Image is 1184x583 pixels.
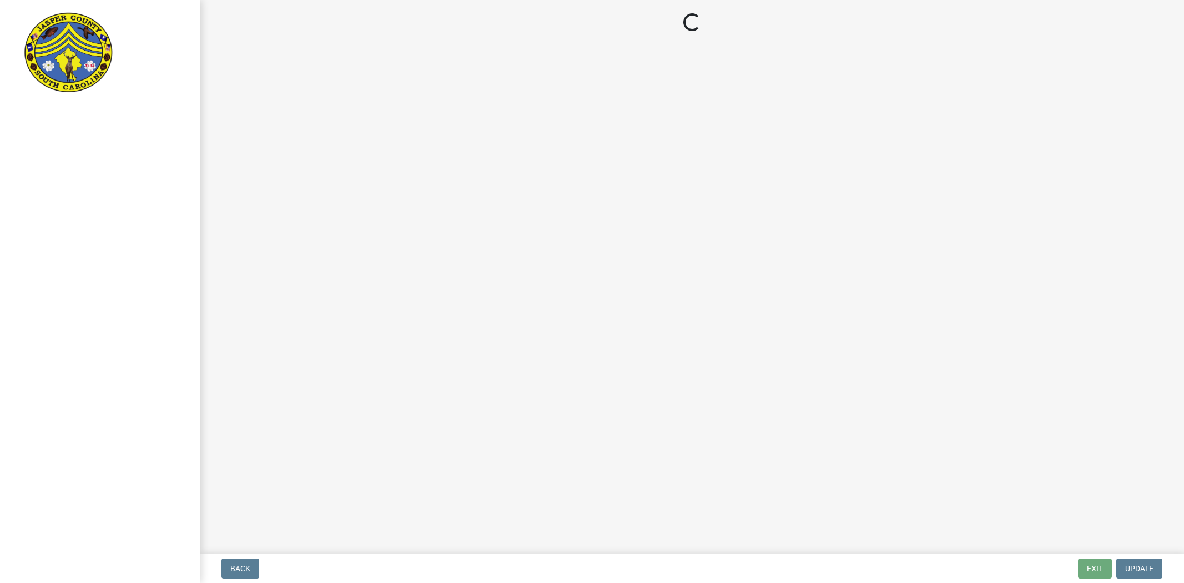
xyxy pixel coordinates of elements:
button: Back [221,559,259,579]
img: Jasper County, South Carolina [22,12,115,95]
button: Exit [1078,559,1112,579]
button: Update [1116,559,1162,579]
span: Back [230,564,250,573]
span: Update [1125,564,1153,573]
